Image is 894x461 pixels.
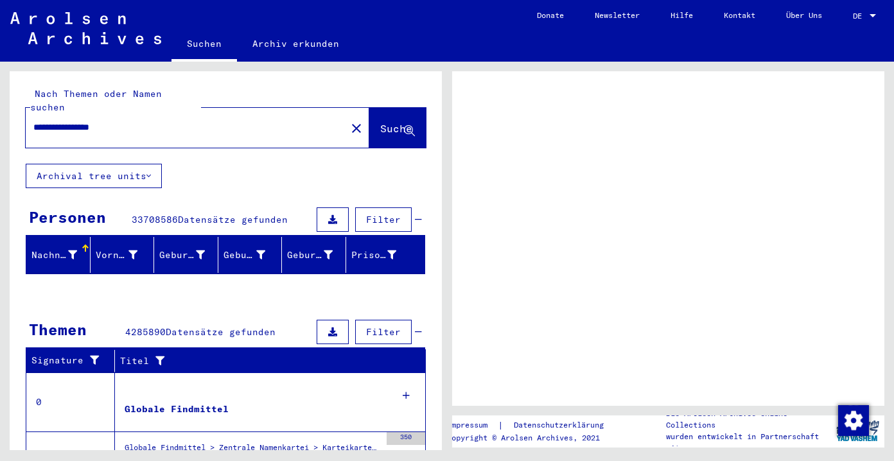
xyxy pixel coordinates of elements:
[223,248,266,262] div: Geburt‏
[26,164,162,188] button: Archival tree units
[447,432,619,444] p: Copyright © Arolsen Archives, 2021
[223,245,282,265] div: Geburt‏
[838,405,869,436] img: Zustimmung ändern
[26,372,115,431] td: 0
[26,237,91,273] mat-header-cell: Nachname
[31,354,105,367] div: Signature
[355,207,412,232] button: Filter
[387,432,425,445] div: 350
[447,419,619,432] div: |
[355,320,412,344] button: Filter
[29,318,87,341] div: Themen
[344,115,369,141] button: Clear
[287,248,333,262] div: Geburtsdatum
[96,245,154,265] div: Vorname
[125,442,380,460] div: Globale Findmittel > Zentrale Namenkartei > Karteikarten, die im Rahmen der sequentiellen Massend...
[120,351,413,371] div: Titel
[171,28,237,62] a: Suchen
[96,248,138,262] div: Vorname
[132,214,178,225] span: 33708586
[125,403,229,416] div: Globale Findmittel
[29,205,106,229] div: Personen
[31,245,93,265] div: Nachname
[31,248,77,262] div: Nachname
[666,408,830,431] p: Die Arolsen Archives Online-Collections
[351,245,413,265] div: Prisoner #
[287,245,349,265] div: Geburtsdatum
[120,354,400,368] div: Titel
[218,237,283,273] mat-header-cell: Geburt‏
[351,248,397,262] div: Prisoner #
[154,237,218,273] mat-header-cell: Geburtsname
[447,419,498,432] a: Impressum
[366,214,401,225] span: Filter
[834,415,882,447] img: yv_logo.png
[504,419,619,432] a: Datenschutzerklärung
[125,326,166,338] span: 4285890
[366,326,401,338] span: Filter
[237,28,355,59] a: Archiv erkunden
[380,122,412,135] span: Suche
[837,404,868,435] div: Zustimmung ändern
[666,431,830,454] p: wurden entwickelt in Partnerschaft mit
[10,12,161,44] img: Arolsen_neg.svg
[853,12,867,21] span: DE
[31,351,118,371] div: Signature
[178,214,288,225] span: Datensätze gefunden
[282,237,346,273] mat-header-cell: Geburtsdatum
[346,237,425,273] mat-header-cell: Prisoner #
[349,121,364,136] mat-icon: close
[166,326,276,338] span: Datensätze gefunden
[369,108,426,148] button: Suche
[159,245,221,265] div: Geburtsname
[159,248,205,262] div: Geburtsname
[91,237,155,273] mat-header-cell: Vorname
[30,88,162,113] mat-label: Nach Themen oder Namen suchen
